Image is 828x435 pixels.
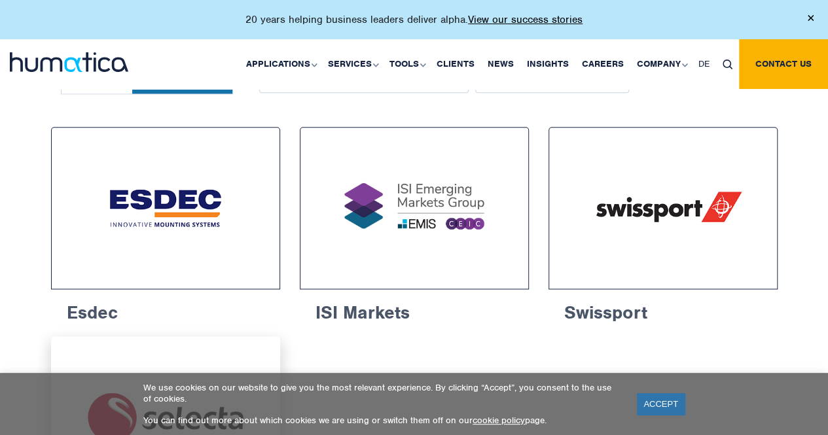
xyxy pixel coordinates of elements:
[76,152,255,264] img: Esdec
[245,13,583,26] p: 20 years helping business leaders deliver alpha.
[143,382,621,404] p: We use cookies on our website to give you the most relevant experience. By clicking “Accept”, you...
[575,39,630,89] a: Careers
[739,39,828,89] a: Contact us
[473,415,525,426] a: cookie policy
[520,39,575,89] a: Insights
[51,289,280,331] h6: Esdec
[630,39,692,89] a: Company
[300,289,529,331] h6: ISI Markets
[321,39,383,89] a: Services
[10,52,128,72] img: logo
[240,39,321,89] a: Applications
[383,39,430,89] a: Tools
[723,60,732,69] img: search_icon
[549,289,778,331] h6: Swissport
[143,415,621,426] p: You can find out more about which cookies we are using or switch them off on our page.
[430,39,481,89] a: Clients
[698,58,710,69] span: DE
[573,152,753,264] img: Swissport
[692,39,716,89] a: DE
[468,13,583,26] a: View our success stories
[637,393,685,415] a: ACCEPT
[325,152,504,264] img: ISI Markets
[481,39,520,89] a: News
